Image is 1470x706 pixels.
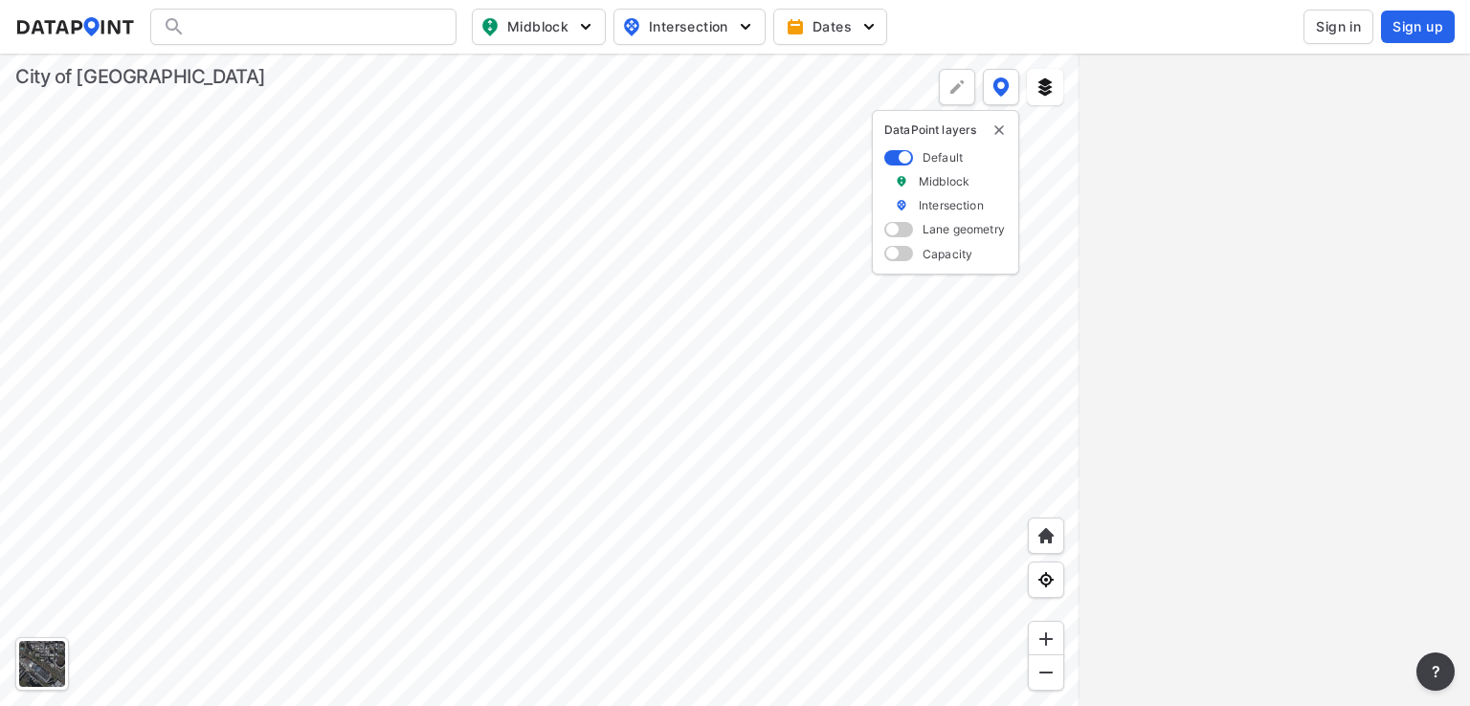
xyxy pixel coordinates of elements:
img: map_pin_mid.602f9df1.svg [479,15,501,38]
span: Sign in [1316,17,1361,36]
img: ZvzfEJKXnyWIrJytrsY285QMwk63cM6Drc+sIAAAAASUVORK5CYII= [1036,629,1056,649]
span: Intersection [622,15,753,38]
button: delete [991,122,1007,138]
img: 5YPKRKmlfpI5mqlR8AD95paCi+0kK1fRFDJSaMmawlwaeJcJwk9O2fotCW5ve9gAAAAASUVORK5CYII= [576,17,595,36]
span: ? [1428,660,1443,683]
img: 5YPKRKmlfpI5mqlR8AD95paCi+0kK1fRFDJSaMmawlwaeJcJwk9O2fotCW5ve9gAAAAASUVORK5CYII= [736,17,755,36]
a: Sign in [1300,10,1377,44]
button: Intersection [613,9,766,45]
img: close-external-leyer.3061a1c7.svg [991,122,1007,138]
button: Sign up [1381,11,1455,43]
img: MAAAAAElFTkSuQmCC [1036,663,1056,682]
button: more [1416,652,1455,691]
img: layers.ee07997e.svg [1036,77,1055,97]
img: +XpAUvaXAN7GudzAAAAAElFTkSuQmCC [1036,526,1056,545]
label: Lane geometry [923,221,1005,237]
img: marker_Midblock.5ba75e30.svg [895,173,908,189]
label: Intersection [919,197,984,213]
img: 5YPKRKmlfpI5mqlR8AD95paCi+0kK1fRFDJSaMmawlwaeJcJwk9O2fotCW5ve9gAAAAASUVORK5CYII= [859,17,879,36]
img: map_pin_int.54838e6b.svg [620,15,643,38]
img: +Dz8AAAAASUVORK5CYII= [947,77,967,97]
div: View my location [1028,562,1064,598]
img: zeq5HYn9AnE9l6UmnFLPAAAAAElFTkSuQmCC [1036,570,1056,589]
div: Home [1028,518,1064,554]
span: Midblock [480,15,593,38]
button: DataPoint layers [983,69,1019,105]
p: DataPoint layers [884,122,1007,138]
label: Midblock [919,173,969,189]
div: Zoom out [1028,654,1064,691]
button: External layers [1027,69,1063,105]
img: dataPointLogo.9353c09d.svg [15,17,135,36]
img: data-point-layers.37681fc9.svg [992,77,1010,97]
button: Midblock [472,9,606,45]
div: Zoom in [1028,621,1064,657]
button: Dates [773,9,887,45]
span: Sign up [1392,17,1443,36]
div: City of [GEOGRAPHIC_DATA] [15,63,266,90]
img: calendar-gold.39a51dde.svg [786,17,805,36]
button: Sign in [1303,10,1373,44]
label: Capacity [923,246,972,262]
span: Dates [790,17,875,36]
a: Sign up [1377,11,1455,43]
img: marker_Intersection.6861001b.svg [895,197,908,213]
label: Default [923,149,963,165]
div: Polygon tool [939,69,975,105]
div: Toggle basemap [15,637,69,691]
